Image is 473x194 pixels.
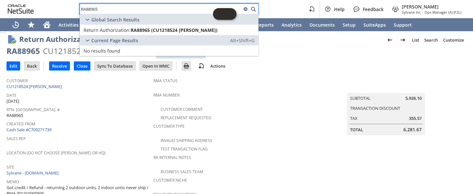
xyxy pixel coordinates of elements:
a: Actions [208,63,228,69]
span: Support [394,22,412,28]
a: Location (Do Not Choose [PERSON_NAME] or HQ) [7,150,106,156]
div: RA88965 [7,46,40,56]
a: Return Authorization:RA88965 (CU1218524 [PERSON_NAME])Edit: [80,25,258,35]
span: Reports [256,22,274,28]
input: Receive [49,62,70,70]
a: Setup [339,18,360,31]
span: Return Authorization: [84,27,131,33]
span: Global Search Results [91,17,139,23]
a: Customer Comment [161,107,203,112]
a: Cash Sale #C709271739 [7,127,51,133]
span: No results found [84,48,120,54]
span: Oracle Guided Learning Widget. To move around, please hold and drag [225,8,236,20]
span: - [422,10,423,15]
a: Business Sales Team [161,169,203,175]
input: Close [74,62,90,70]
a: No results found [80,45,258,56]
span: Setup [343,22,356,28]
a: Date [7,93,17,98]
iframe: Click here to launch Oracle Guided Learning Help Panel [213,8,236,20]
a: Reports [252,18,278,31]
a: List [409,35,422,45]
a: Customer [7,78,28,84]
input: Edit [7,62,20,70]
input: Back [24,62,39,70]
svg: Shortcuts [27,21,35,29]
span: Help [334,6,345,12]
span: Analytics [282,22,302,28]
span: RA88965 [7,112,23,119]
div: CU1218524 [PERSON_NAME] [43,46,148,56]
input: Open In WMC [140,62,172,70]
a: Home [39,18,55,31]
a: Memo [7,179,19,185]
a: Customer Niche [153,177,187,183]
span: Sylvane Inc [402,10,421,15]
span: RA88965 (CU1218524 [PERSON_NAME]) [131,27,217,33]
span: Feedback [363,6,384,12]
a: RMA Number [153,92,179,98]
a: Support [390,18,416,31]
a: Site [7,164,14,170]
input: Sync To Database [95,62,135,70]
h1: Return Authorization [19,34,96,45]
a: Tax [350,115,358,121]
a: Subtotal [350,95,371,101]
a: Total [350,127,363,133]
a: Analytics [278,18,306,31]
a: Sylvane - [DOMAIN_NAME] [7,170,60,176]
span: Documents [309,22,335,28]
a: Invalid Shipping Address [161,138,212,143]
span: [DATE] [7,98,19,104]
a: RMA Status [153,78,177,84]
a: Replacement Requested [161,115,211,121]
span: Activities [59,22,79,28]
svg: logo [8,5,34,14]
svg: Recent Records [12,21,20,29]
span: [PERSON_NAME] [402,4,461,10]
span: 5,926.10 [405,95,422,101]
img: add-record.svg [197,62,205,70]
span: 6,281.67 [403,126,422,133]
span: Alt+Shift+G [230,37,255,44]
a: SuiteApps [360,18,390,31]
a: Customer Type [153,123,185,129]
a: Test Transaction Flag [161,146,208,152]
a: Transaction Discount [350,105,400,111]
span: SuiteApps [363,22,386,28]
caption: Summary [347,83,425,93]
a: Created From [7,121,35,127]
span: Ops Manager (A) (F2L) [425,10,461,15]
input: Search [80,5,242,13]
span: Current Page Results [91,37,138,44]
a: Activities [55,18,83,31]
span: 355.57 [409,115,422,122]
div: Shortcuts [23,18,39,31]
a: Documents [306,18,339,31]
img: Next [399,36,407,44]
a: RA Internal Notes [153,155,191,160]
a: Search [422,35,440,45]
a: Sales Rep [7,136,26,141]
svg: Home [43,21,51,29]
input: Print [182,62,191,70]
a: CU1218524 [PERSON_NAME] [7,84,63,89]
a: Rtn. [GEOGRAPHIC_DATA]. # [7,107,60,112]
a: Customize [440,35,466,45]
svg: Search [249,5,257,13]
a: Recent Records [8,18,23,31]
img: Previous [386,36,394,44]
